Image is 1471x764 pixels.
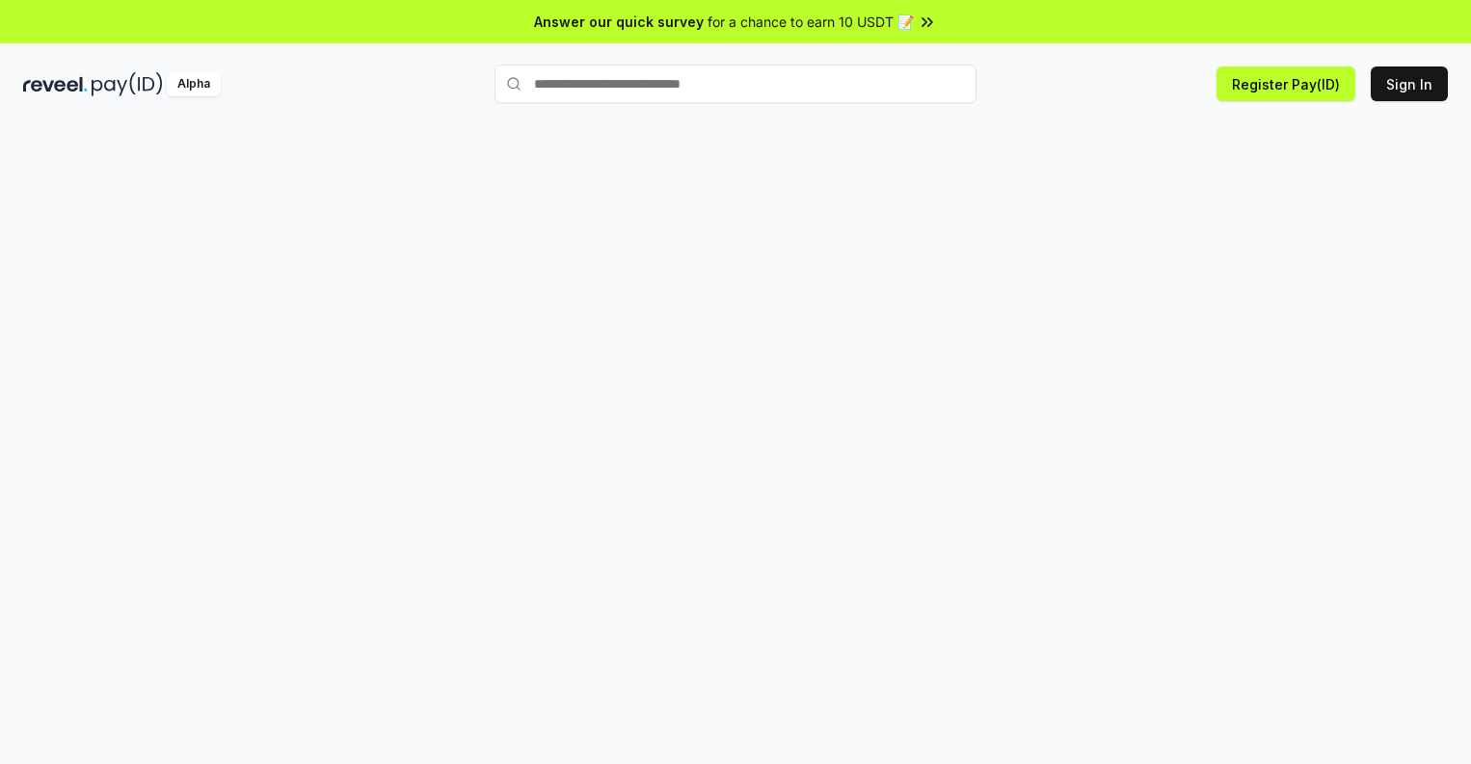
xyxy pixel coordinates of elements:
[534,12,704,32] span: Answer our quick survey
[92,72,163,96] img: pay_id
[1217,66,1355,101] button: Register Pay(ID)
[167,72,221,96] div: Alpha
[23,72,88,96] img: reveel_dark
[708,12,914,32] span: for a chance to earn 10 USDT 📝
[1371,66,1448,101] button: Sign In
